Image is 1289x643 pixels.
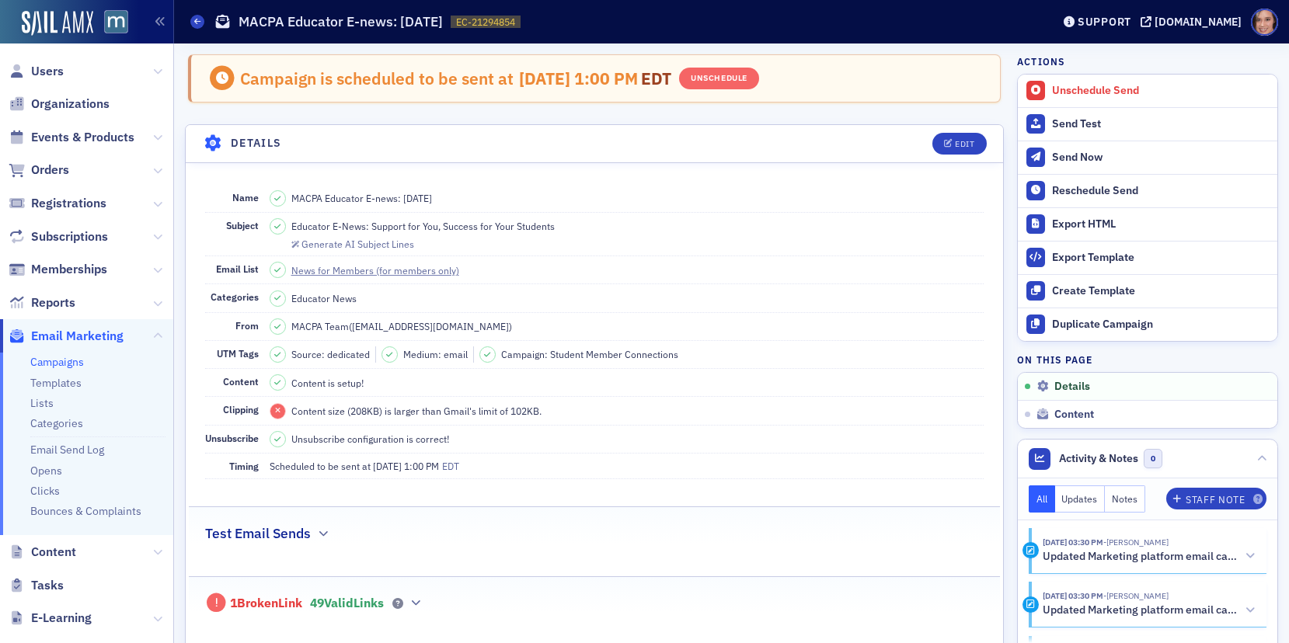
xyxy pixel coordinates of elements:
[1018,75,1277,107] button: Unschedule Send
[1059,450,1138,467] span: Activity & Notes
[1052,184,1270,198] div: Reschedule Send
[31,544,76,561] span: Content
[1018,207,1277,241] a: Export HTML
[9,195,106,212] a: Registrations
[9,328,124,345] a: Email Marketing
[9,577,64,594] a: Tasks
[1029,485,1055,513] button: All
[1043,590,1103,601] time: 9/3/2025 03:30 PM
[1155,15,1242,29] div: [DOMAIN_NAME]
[404,460,439,472] span: 1:00 PM
[9,228,108,245] a: Subscriptions
[30,376,82,390] a: Templates
[1018,141,1277,174] button: Send Now
[1054,408,1094,422] span: Content
[1052,84,1270,98] div: Unschedule Send
[1043,548,1256,565] button: Updated Marketing platform email campaign: MACPA Educator E-news: [DATE]
[93,10,128,36] a: View Homepage
[1052,318,1270,332] div: Duplicate Campaign
[638,68,671,89] span: EDT
[291,347,370,361] span: Source: dedicated
[291,191,432,205] span: MACPA Educator E-news: [DATE]
[1144,449,1163,468] span: 0
[310,596,384,611] span: 49 Valid Links
[230,596,302,611] span: 1 Broken Link
[232,191,259,203] span: Name
[9,261,107,278] a: Memberships
[1043,603,1239,617] h5: Updated Marketing platform email campaign: MACPA Educator E-news: [DATE]
[31,96,110,113] span: Organizations
[679,68,758,89] button: Unschedule
[456,16,515,29] span: EC-21294854
[9,294,75,311] a: Reports
[30,355,84,369] a: Campaigns
[22,11,93,36] img: SailAMX
[1141,16,1247,27] button: [DOMAIN_NAME]
[1022,596,1039,613] div: Activity
[31,129,134,146] span: Events & Products
[1022,542,1039,558] div: Activity
[9,544,76,561] a: Content
[9,610,92,627] a: E-Learning
[9,129,134,146] a: Events & Products
[239,12,443,31] h1: MACPA Educator E-news: [DATE]
[9,162,69,179] a: Orders
[205,523,311,544] h2: Test Email Sends
[235,319,259,332] span: From
[31,63,64,80] span: Users
[1018,174,1277,207] button: Reschedule Send
[373,460,404,472] span: [DATE]
[205,432,259,444] span: Unsubscribe
[1055,485,1106,513] button: Updates
[216,262,259,275] span: Email List
[291,263,473,277] a: News for Members (for members only)
[229,460,259,472] span: Timing
[1043,537,1103,547] time: 9/3/2025 03:30 PM
[30,443,104,457] a: Email Send Log
[223,403,259,415] span: Clipping
[30,416,83,430] a: Categories
[291,319,512,333] span: MACPA Team ( [EMAIL_ADDRESS][DOMAIN_NAME] )
[30,396,54,410] a: Lists
[1017,54,1065,68] h4: Actions
[1166,488,1266,509] button: Staff Note
[30,484,60,498] a: Clicks
[439,460,459,472] span: EDT
[291,404,542,418] span: Content size (208KB) is larger than Gmail's limit of 102KB.
[30,504,141,518] a: Bounces & Complaints
[31,328,124,345] span: Email Marketing
[1018,107,1277,141] button: Send Test
[1052,151,1270,165] div: Send Now
[30,464,62,478] a: Opens
[574,68,638,89] span: 1:00 PM
[31,294,75,311] span: Reports
[1052,217,1270,231] div: Export HTML
[932,133,986,155] button: Edit
[301,240,414,249] div: Generate AI Subject Lines
[291,432,449,446] span: Unsubscribe configuration is correct!
[1186,495,1245,504] div: Staff Note
[9,63,64,80] a: Users
[1018,308,1277,341] button: Duplicate Campaign
[291,219,555,233] span: Educator E-News: Support for You, Success for Your Students
[9,96,110,113] a: Organizations
[31,162,69,179] span: Orders
[1078,15,1131,29] div: Support
[1043,550,1239,564] h5: Updated Marketing platform email campaign: MACPA Educator E-news: [DATE]
[1052,284,1270,298] div: Create Template
[519,68,574,89] span: [DATE]
[226,219,259,231] span: Subject
[1017,353,1278,367] h4: On this page
[1043,603,1256,619] button: Updated Marketing platform email campaign: MACPA Educator E-news: [DATE]
[1251,9,1278,36] span: Profile
[1105,485,1145,513] button: Notes
[231,135,282,151] h4: Details
[291,236,414,250] button: Generate AI Subject Lines
[1052,251,1270,265] div: Export Template
[270,459,371,473] span: Scheduled to be sent at
[104,10,128,34] img: SailAMX
[211,290,259,303] span: Categories
[291,376,364,390] span: Content is setup!
[1054,380,1090,394] span: Details
[1103,590,1169,601] span: Katie Foo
